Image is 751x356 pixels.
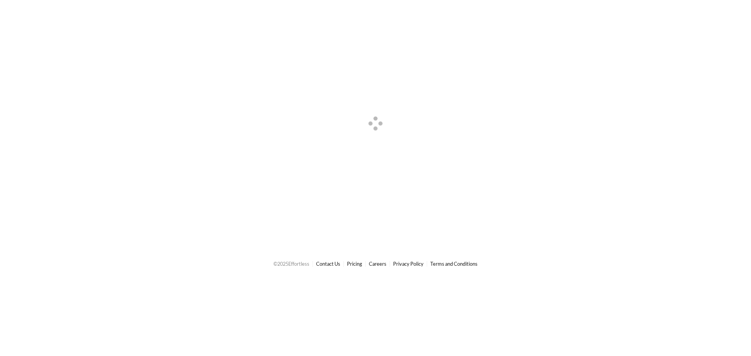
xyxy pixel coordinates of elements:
[273,261,309,267] span: © 2025 Effortless
[393,261,424,267] a: Privacy Policy
[347,261,362,267] a: Pricing
[430,261,478,267] a: Terms and Conditions
[369,261,386,267] a: Careers
[316,261,340,267] a: Contact Us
